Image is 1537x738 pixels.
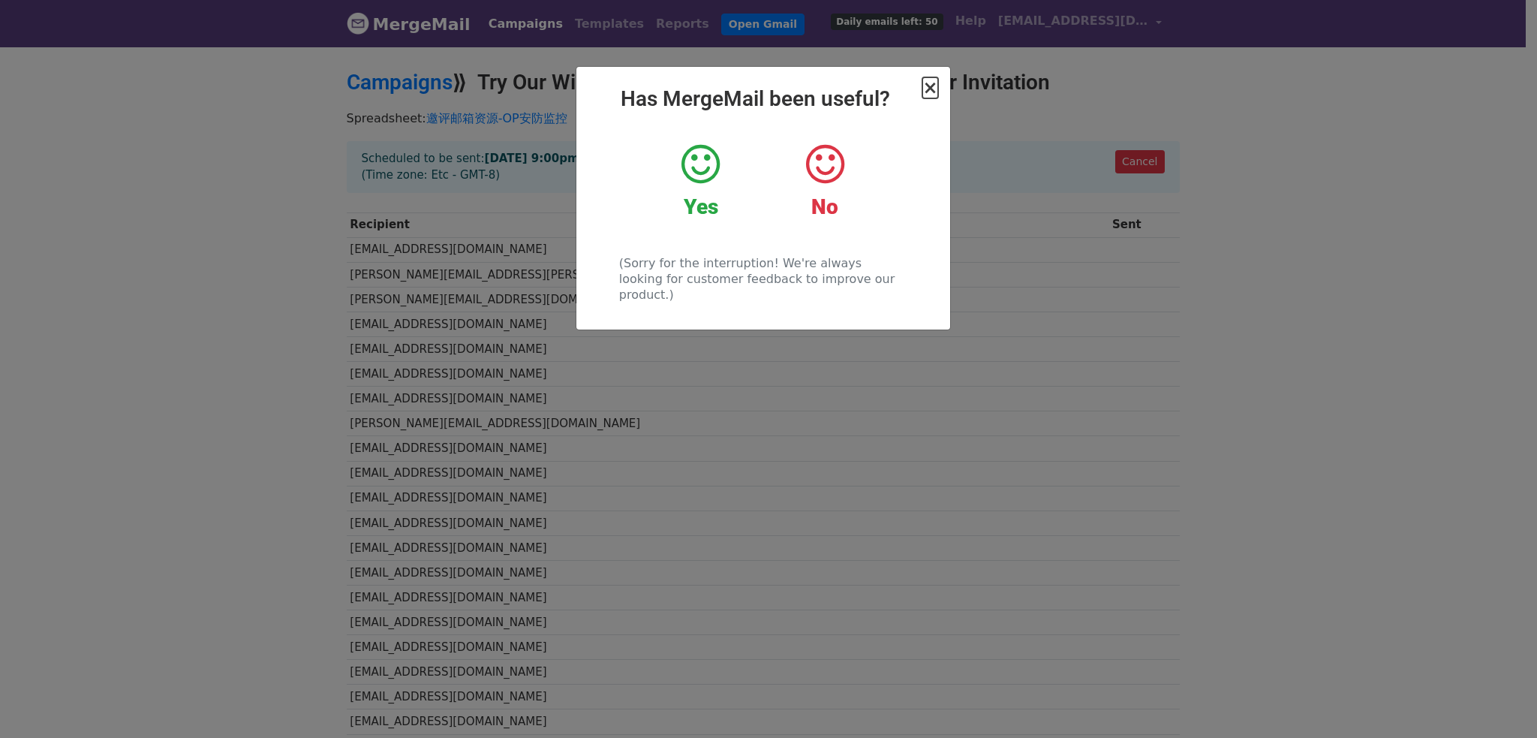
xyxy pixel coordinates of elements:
span: × [922,77,937,98]
iframe: Chat Widget [1462,666,1537,738]
strong: No [811,194,838,219]
p: (Sorry for the interruption! We're always looking for customer feedback to improve our product.) [619,255,907,303]
strong: Yes [684,194,718,219]
button: Close [922,79,937,97]
a: No [774,142,875,220]
h2: Has MergeMail been useful? [588,86,938,112]
div: 聊天小组件 [1462,666,1537,738]
a: Yes [650,142,751,220]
